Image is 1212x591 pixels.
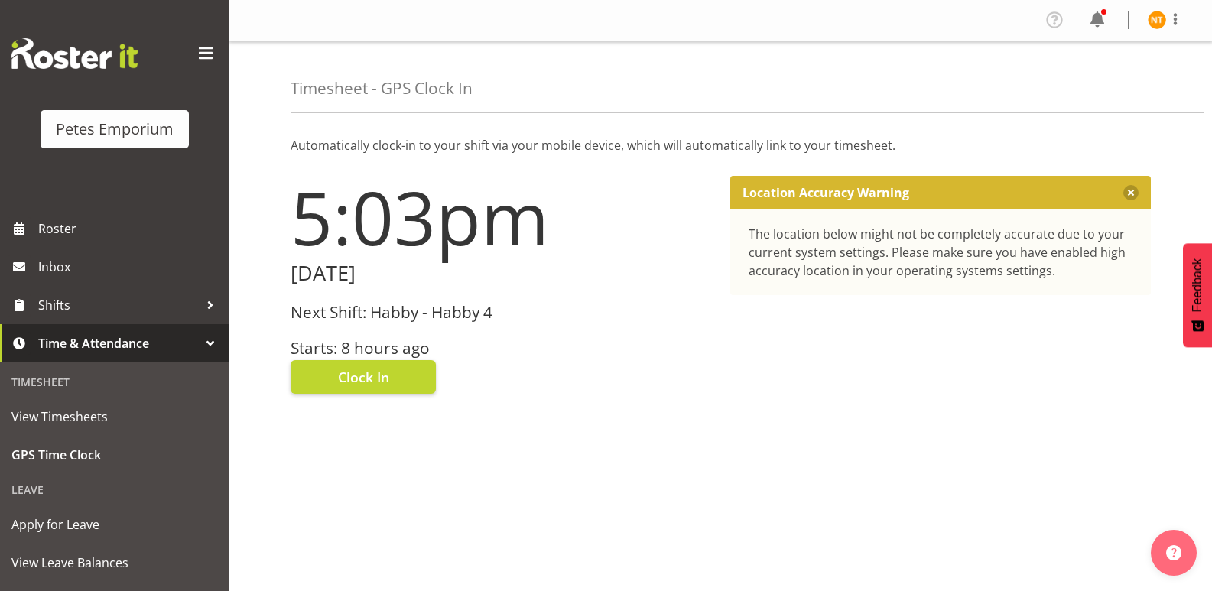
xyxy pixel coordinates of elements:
h4: Timesheet - GPS Clock In [291,80,473,97]
h3: Starts: 8 hours ago [291,339,712,357]
div: Petes Emporium [56,118,174,141]
button: Clock In [291,360,436,394]
p: Location Accuracy Warning [742,185,909,200]
span: Apply for Leave [11,513,218,536]
h1: 5:03pm [291,176,712,258]
div: Timesheet [4,366,226,398]
a: View Timesheets [4,398,226,436]
span: Feedback [1191,258,1204,312]
span: Roster [38,217,222,240]
a: GPS Time Clock [4,436,226,474]
span: Clock In [338,367,389,387]
img: Rosterit website logo [11,38,138,69]
span: View Leave Balances [11,551,218,574]
span: GPS Time Clock [11,443,218,466]
img: help-xxl-2.png [1166,545,1181,560]
span: Time & Attendance [38,332,199,355]
p: Automatically clock-in to your shift via your mobile device, which will automatically link to you... [291,136,1151,154]
span: View Timesheets [11,405,218,428]
h3: Next Shift: Habby - Habby 4 [291,304,712,321]
h2: [DATE] [291,261,712,285]
button: Close message [1123,185,1139,200]
img: nicole-thomson8388.jpg [1148,11,1166,29]
span: Inbox [38,255,222,278]
button: Feedback - Show survey [1183,243,1212,347]
a: Apply for Leave [4,505,226,544]
div: Leave [4,474,226,505]
div: The location below might not be completely accurate due to your current system settings. Please m... [749,225,1133,280]
span: Shifts [38,294,199,317]
a: View Leave Balances [4,544,226,582]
